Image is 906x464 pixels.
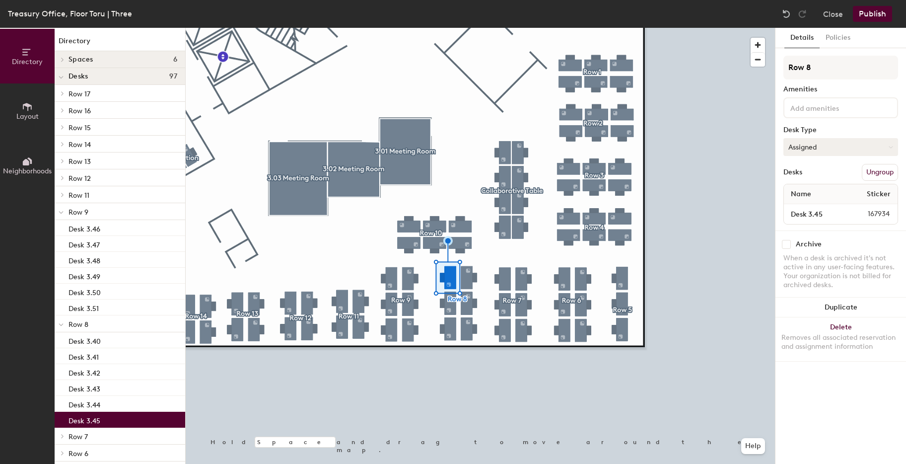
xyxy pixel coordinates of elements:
[69,450,88,458] span: Row 6
[69,302,99,313] p: Desk 3.51
[783,138,898,156] button: Assigned
[69,286,101,297] p: Desk 3.50
[69,107,91,115] span: Row 16
[781,9,791,19] img: Undo
[741,438,765,454] button: Help
[69,366,100,378] p: Desk 3.42
[862,164,898,181] button: Ungroup
[820,28,856,48] button: Policies
[69,398,100,409] p: Desk 3.44
[784,28,820,48] button: Details
[69,141,91,149] span: Row 14
[69,270,100,281] p: Desk 3.49
[12,58,43,66] span: Directory
[853,6,892,22] button: Publish
[796,240,822,248] div: Archive
[69,238,100,249] p: Desk 3.47
[69,191,89,200] span: Row 11
[823,6,843,22] button: Close
[69,350,99,362] p: Desk 3.41
[173,56,177,64] span: 6
[69,382,100,393] p: Desk 3.43
[69,124,91,132] span: Row 15
[69,174,91,183] span: Row 12
[862,185,896,203] span: Sticker
[69,208,88,217] span: Row 9
[169,73,177,80] span: 97
[69,56,93,64] span: Spaces
[844,209,896,220] span: 167934
[786,185,816,203] span: Name
[69,254,100,265] p: Desk 3.48
[783,254,898,290] div: When a desk is archived it's not active in any user-facing features. Your organization is not bil...
[3,167,52,175] span: Neighborhoods
[788,101,878,113] input: Add amenities
[69,73,88,80] span: Desks
[69,334,101,346] p: Desk 3.40
[797,9,807,19] img: Redo
[69,222,100,233] p: Desk 3.46
[786,207,844,221] input: Unnamed desk
[69,414,100,425] p: Desk 3.45
[781,333,900,351] div: Removes all associated reservation and assignment information
[69,320,88,329] span: Row 8
[783,168,802,176] div: Desks
[16,112,39,121] span: Layout
[69,90,90,98] span: Row 17
[8,7,132,20] div: Treasury Office, Floor Toru | Three
[783,126,898,134] div: Desk Type
[69,157,91,166] span: Row 13
[69,433,88,441] span: Row 7
[775,317,906,361] button: DeleteRemoves all associated reservation and assignment information
[783,85,898,93] div: Amenities
[55,36,185,51] h1: Directory
[775,298,906,317] button: Duplicate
